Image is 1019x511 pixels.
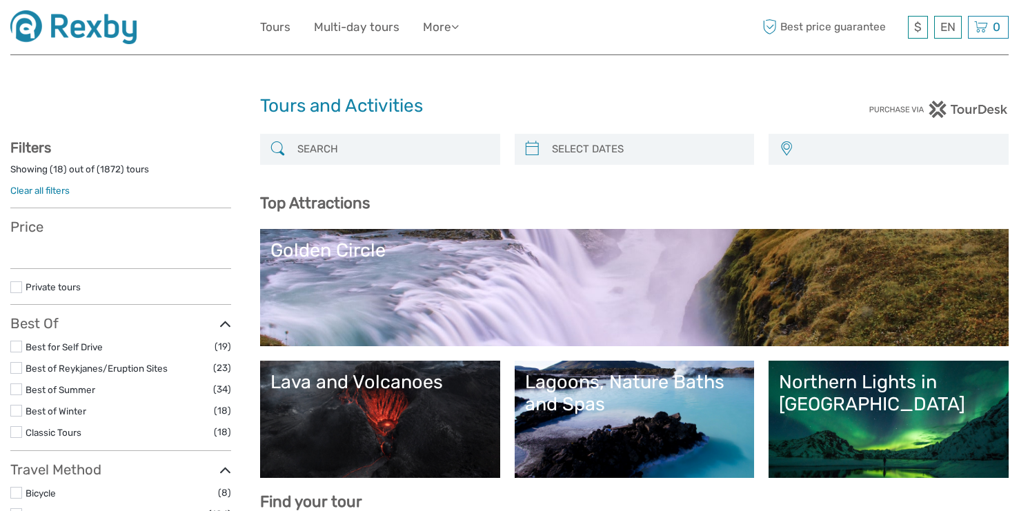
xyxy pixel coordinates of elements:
div: Lava and Volcanoes [270,371,490,393]
div: Golden Circle [270,239,998,261]
a: Lava and Volcanoes [270,371,490,468]
input: SEARCH [292,137,493,161]
span: Best price guarantee [759,16,904,39]
a: Clear all filters [10,185,70,196]
span: (18) [214,424,231,440]
span: $ [914,20,922,34]
a: Northern Lights in [GEOGRAPHIC_DATA] [779,371,998,468]
a: Golden Circle [270,239,998,336]
span: 0 [991,20,1002,34]
a: Multi-day tours [314,17,399,37]
span: (34) [213,381,231,397]
a: Best for Self Drive [26,341,103,352]
a: Best of Summer [26,384,95,395]
label: 1872 [100,163,121,176]
a: Lagoons, Nature Baths and Spas [525,371,744,468]
a: Best of Reykjanes/Eruption Sites [26,363,168,374]
span: (23) [213,360,231,376]
div: Showing ( ) out of ( ) tours [10,163,231,184]
h1: Tours and Activities [260,95,760,117]
strong: Filters [10,139,51,156]
label: 18 [53,163,63,176]
a: Bicycle [26,488,56,499]
b: Top Attractions [260,194,370,212]
a: Private tours [26,281,81,292]
h3: Travel Method [10,461,231,478]
a: More [423,17,459,37]
span: (19) [215,339,231,354]
img: 1863-c08d342a-737b-48be-8f5f-9b5986f4104f_logo_small.jpg [10,10,137,44]
span: (8) [218,485,231,501]
div: Lagoons, Nature Baths and Spas [525,371,744,416]
div: EN [934,16,962,39]
h3: Price [10,219,231,235]
h3: Best Of [10,315,231,332]
a: Best of Winter [26,405,86,417]
a: Classic Tours [26,427,81,438]
span: (18) [214,403,231,419]
a: Tours [260,17,290,37]
b: Find your tour [260,492,362,511]
div: Northern Lights in [GEOGRAPHIC_DATA] [779,371,998,416]
input: SELECT DATES [546,137,748,161]
img: PurchaseViaTourDesk.png [869,101,1009,118]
